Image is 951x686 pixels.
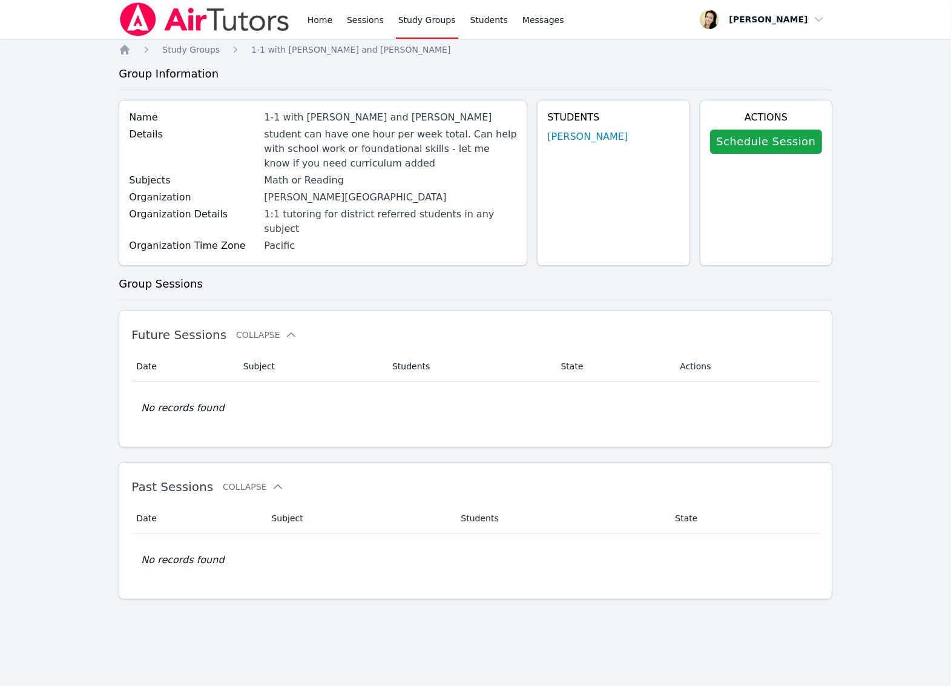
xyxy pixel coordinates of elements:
[264,504,453,533] th: Subject
[264,173,517,188] div: Math or Reading
[385,352,554,381] th: Students
[131,504,264,533] th: Date
[673,352,819,381] th: Actions
[264,207,517,236] div: 1:1 tutoring for district referred students in any subject
[710,110,821,125] h4: Actions
[251,44,450,56] a: 1-1 with [PERSON_NAME] and [PERSON_NAME]
[236,352,385,381] th: Subject
[264,110,517,125] div: 1-1 with [PERSON_NAME] and [PERSON_NAME]
[522,14,564,26] span: Messages
[553,352,673,381] th: State
[236,329,297,341] button: Collapse
[131,381,819,435] td: No records found
[131,352,235,381] th: Date
[129,190,257,205] label: Organization
[710,130,821,154] a: Schedule Session
[119,275,832,292] h3: Group Sessions
[131,480,213,494] span: Past Sessions
[129,239,257,253] label: Organization Time Zone
[129,127,257,142] label: Details
[129,110,257,125] label: Name
[162,45,220,54] span: Study Groups
[119,65,832,82] h3: Group Information
[251,45,450,54] span: 1-1 with [PERSON_NAME] and [PERSON_NAME]
[453,504,668,533] th: Students
[119,44,832,56] nav: Breadcrumb
[129,207,257,222] label: Organization Details
[547,130,628,144] a: [PERSON_NAME]
[131,533,819,587] td: No records found
[264,127,517,171] div: student can have one hour per week total. Can help with school work or foundational skills - let ...
[547,110,680,125] h4: Students
[162,44,220,56] a: Study Groups
[668,504,819,533] th: State
[264,239,517,253] div: Pacific
[223,481,283,493] button: Collapse
[119,2,290,36] img: Air Tutors
[129,173,257,188] label: Subjects
[264,190,517,205] div: [PERSON_NAME][GEOGRAPHIC_DATA]
[131,328,226,342] span: Future Sessions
